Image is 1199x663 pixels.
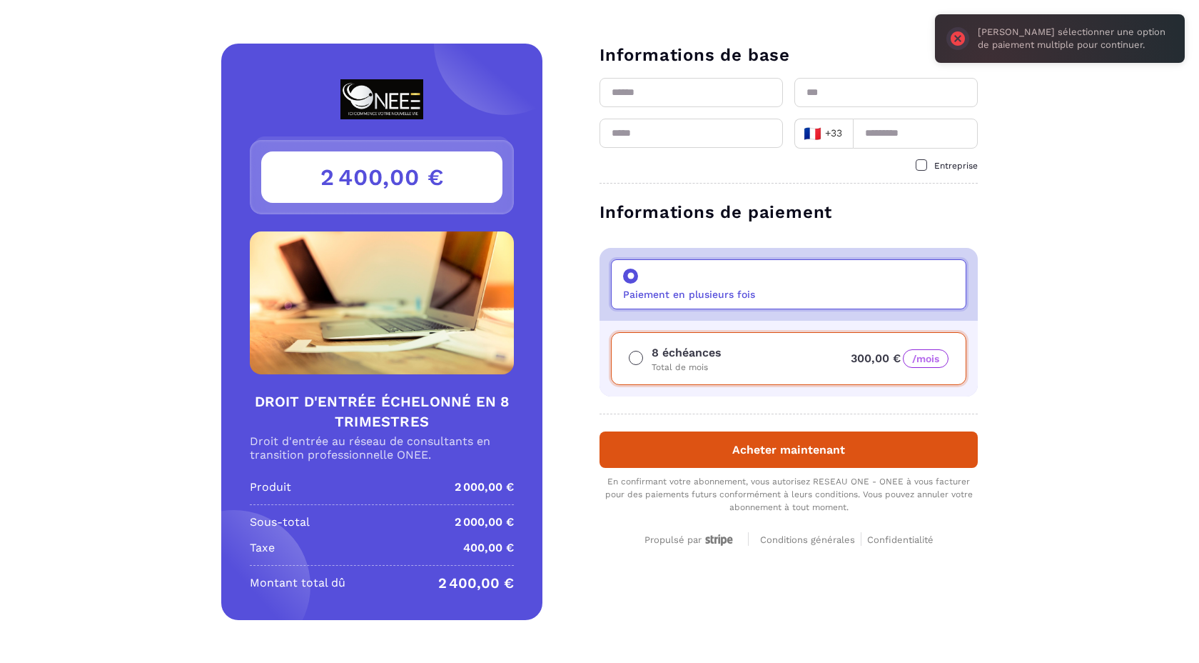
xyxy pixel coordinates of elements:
[804,124,844,144] span: +33
[438,574,514,592] p: 2 400,00 €
[599,201,978,224] h3: Informations de paiement
[599,44,978,66] h3: Informations de base
[623,289,755,300] p: Paiement en plusieurs fois
[867,532,934,546] a: Confidentialité
[644,534,737,547] div: Propulsé par
[250,231,514,374] img: Product Image
[599,432,978,468] button: Acheter maintenant
[250,434,514,462] p: Droit d'entrée au réseau de consultants en transition professionnelle ONEE.
[760,532,861,546] a: Conditions générales
[794,119,853,149] div: Search for option
[851,352,948,365] span: 300,00 €
[261,151,502,203] h3: 2 400,00 €
[455,479,514,496] p: 2 000,00 €
[867,534,934,545] span: Confidentialité
[804,124,821,144] span: 🇫🇷
[250,392,514,432] h4: DROIT D'ENTRÉE ÉCHELONNÉ EN 8 TRIMESTRES
[760,534,855,545] span: Conditions générales
[652,362,722,373] p: Total de mois
[599,475,978,514] div: En confirmant votre abonnement, vous autorisez RESEAU ONE - ONEE à vous facturer pour des paiemen...
[846,123,849,144] input: Search for option
[463,539,514,557] p: 400,00 €
[934,161,978,171] span: Entreprise
[652,344,722,362] p: 8 échéances
[250,479,291,496] p: Produit
[455,514,514,531] p: 2 000,00 €
[903,349,948,368] span: /mois
[644,532,737,546] a: Propulsé par
[323,79,440,119] img: logo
